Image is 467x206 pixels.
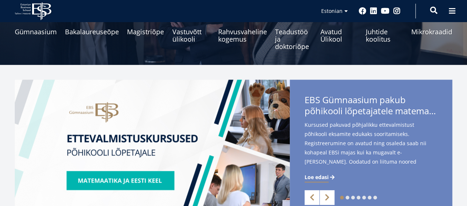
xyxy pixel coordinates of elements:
a: 4 [357,196,360,199]
span: põhikooli lõpetajatele matemaatika- ja eesti keele kursuseid [305,105,437,116]
span: Gümnaasium [15,28,57,35]
span: EBS Gümnaasium pakub [305,94,437,119]
a: Mikrokraadid [411,13,452,50]
a: 1 [340,196,344,199]
span: Avatud Ülikool [320,28,358,43]
a: Juhtide koolitus [366,13,403,50]
a: Rahvusvaheline kogemus [218,13,267,50]
a: Next [320,190,334,205]
span: Loe edasi [305,174,329,181]
span: Vastuvõtt ülikooli [172,28,210,43]
a: 5 [362,196,366,199]
a: Bakalaureuseõpe [65,13,119,50]
span: Bakalaureuseõpe [65,28,119,35]
a: 3 [351,196,355,199]
span: Kursused pakuvad põhjalikku ettevalmistust põhikooli eksamite edukaks sooritamiseks. Registreerum... [305,120,437,178]
a: 6 [368,196,371,199]
a: Loe edasi [305,174,336,181]
a: Vastuvõtt ülikooli [172,13,210,50]
a: Youtube [381,7,389,15]
a: 7 [373,196,377,199]
a: Linkedin [370,7,377,15]
span: Teadustöö ja doktoriõpe [275,28,312,50]
span: Magistriõpe [127,28,164,35]
span: Juhtide koolitus [366,28,403,43]
span: Rahvusvaheline kogemus [218,28,267,43]
a: Teadustöö ja doktoriõpe [275,13,312,50]
a: Gümnaasium [15,13,57,50]
a: 2 [346,196,349,199]
a: Avatud Ülikool [320,13,358,50]
a: Previous [305,190,319,205]
span: Mikrokraadid [411,28,452,35]
a: Magistriõpe [127,13,164,50]
a: Instagram [393,7,401,15]
a: Facebook [359,7,366,15]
